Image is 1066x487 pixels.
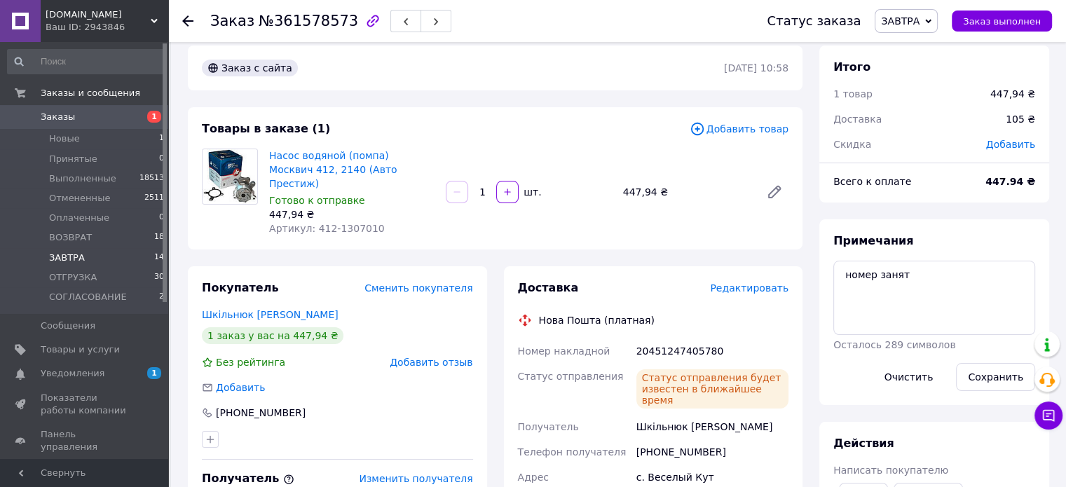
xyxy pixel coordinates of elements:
span: Показатели работы компании [41,392,130,417]
span: Редактировать [710,282,788,294]
div: Статус заказа [767,14,861,28]
span: Заказы и сообщения [41,87,140,100]
div: 447,94 ₴ [990,87,1035,101]
span: Принятые [49,153,97,165]
span: Изменить получателя [359,473,472,484]
span: ЗАВТРА [881,15,920,27]
span: Статус отправления [518,371,624,382]
span: 14 [154,252,164,264]
span: Сообщения [41,320,95,332]
span: Добавить [216,382,265,393]
span: 2511 [144,192,164,205]
span: Номер накладной [518,345,610,357]
span: Артикул: 412-1307010 [269,223,385,234]
div: шт. [520,185,542,199]
span: 1 [147,111,161,123]
span: 0 [159,153,164,165]
span: ЗАВТРА [49,252,85,264]
span: ВОЗВРАТ [49,231,92,244]
button: Сохранить [956,363,1035,391]
span: Адрес [518,472,549,483]
span: №361578573 [259,13,358,29]
span: Примечания [833,234,913,247]
div: 1 заказ у вас на 447,94 ₴ [202,327,343,344]
button: Очистить [873,363,945,391]
span: Оплаченные [49,212,109,224]
span: Товары в заказе (1) [202,122,330,135]
span: Добавить [986,139,1035,150]
span: 1 [147,367,161,379]
div: [PHONE_NUMBER] [214,406,307,420]
span: Добавить отзыв [390,357,472,368]
span: СОГЛАСОВАНИЕ [49,291,127,303]
span: Отмененные [49,192,110,205]
span: Заказы [41,111,75,123]
img: Насос водяной (помпа) Москвич 412, 2140 (Авто Престиж) [203,149,257,204]
div: 447,94 ₴ [269,207,435,221]
span: Получатель [202,472,294,485]
span: Доставка [518,281,579,294]
a: Насос водяной (помпа) Москвич 412, 2140 (Авто Престиж) [269,150,397,189]
span: Написать покупателю [833,465,948,476]
span: 0 [159,212,164,224]
span: Действия [833,437,894,450]
a: Редактировать [760,178,788,206]
span: Vsena.com.ua [46,8,151,21]
span: Доставка [833,114,882,125]
time: [DATE] 10:58 [724,62,788,74]
div: Нова Пошта (платная) [535,313,658,327]
span: Телефон получателя [518,446,627,458]
span: Осталось 289 символов [833,339,955,350]
div: Заказ с сайта [202,60,298,76]
b: 447.94 ₴ [985,176,1035,187]
span: Сменить покупателя [364,282,472,294]
div: 447,94 ₴ [617,182,755,202]
span: 18513 [139,172,164,185]
span: Итого [833,60,870,74]
span: Покупатель [202,281,278,294]
button: Чат с покупателем [1034,402,1062,430]
span: Новые [49,132,80,145]
input: Поиск [7,49,165,74]
span: Выполненные [49,172,116,185]
div: 105 ₴ [997,104,1044,135]
a: Шкільнюк [PERSON_NAME] [202,309,339,320]
div: 20451247405780 [634,338,791,364]
span: 1 [159,132,164,145]
div: [PHONE_NUMBER] [634,439,791,465]
div: Шкільнюк [PERSON_NAME] [634,414,791,439]
span: 1 товар [833,88,873,100]
span: Готово к отправке [269,195,365,206]
span: 30 [154,271,164,284]
span: Уведомления [41,367,104,380]
span: Товары и услуги [41,343,120,356]
div: Статус отправления будет известен в ближайшее время [636,369,788,409]
span: Без рейтинга [216,357,285,368]
span: 18 [154,231,164,244]
span: 2 [159,291,164,303]
div: Вернуться назад [182,14,193,28]
span: Скидка [833,139,871,150]
button: Заказ выполнен [952,11,1052,32]
span: Заказ [210,13,254,29]
span: Панель управления [41,428,130,453]
span: Получатель [518,421,579,432]
div: Ваш ID: 2943846 [46,21,168,34]
span: Заказ выполнен [963,16,1041,27]
textarea: номер занят [833,261,1035,335]
span: ОТГРУЗКА [49,271,97,284]
span: Всего к оплате [833,176,911,187]
span: Добавить товар [690,121,788,137]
